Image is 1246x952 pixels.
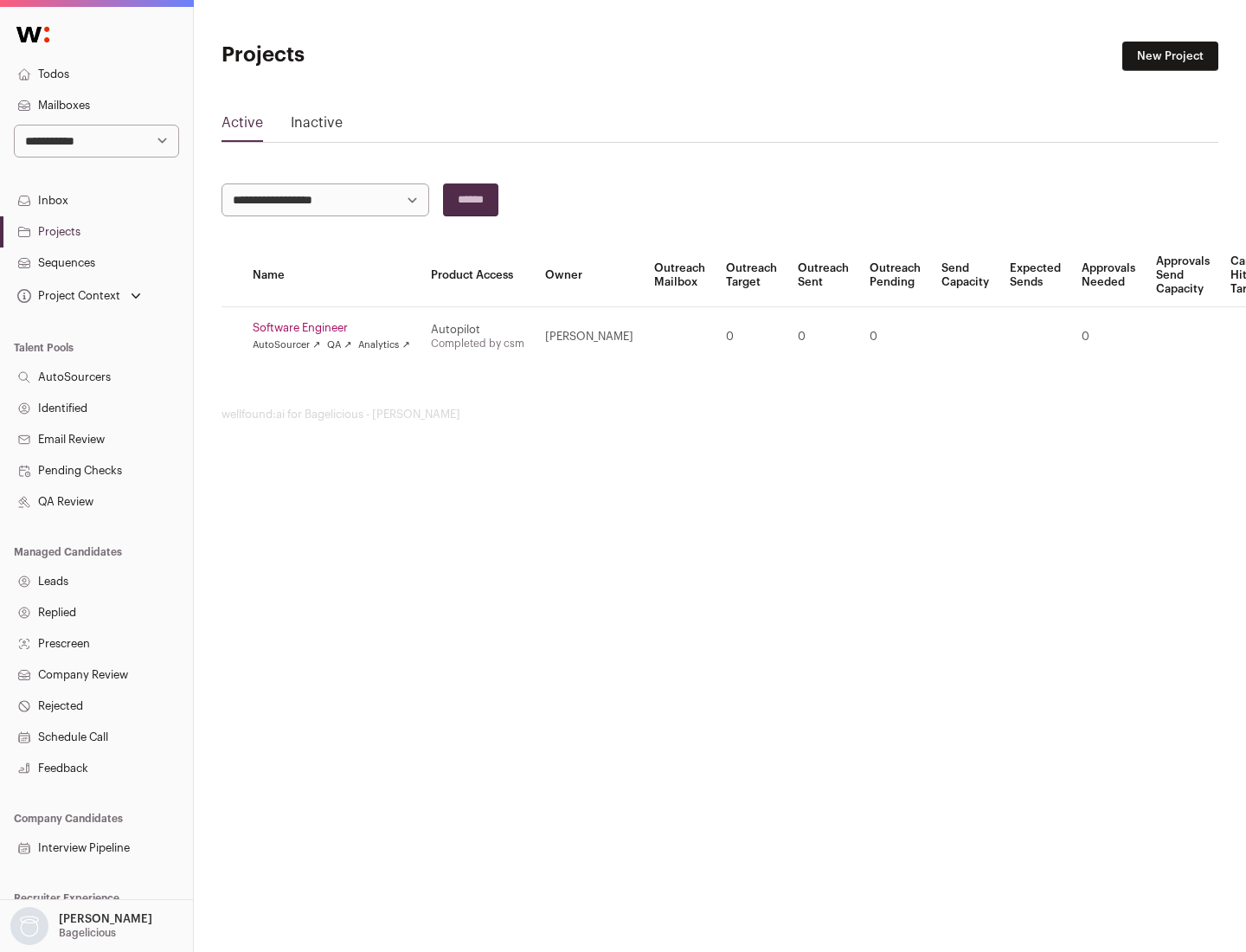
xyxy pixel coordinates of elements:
[59,926,116,940] p: Bagelicious
[7,17,59,52] img: Wellfound
[327,338,351,352] a: QA ↗
[999,244,1071,307] th: Expected Sends
[787,244,859,307] th: Outreach Sent
[787,307,859,367] td: 0
[1071,244,1146,307] th: Approvals Needed
[716,244,787,307] th: Outreach Target
[1071,307,1146,367] td: 0
[14,289,120,303] div: Project Context
[358,338,409,352] a: Analytics ↗
[10,907,48,945] img: nopic.png
[7,907,156,945] button: Open dropdown
[222,113,263,140] a: Active
[253,321,410,335] a: Software Engineer
[14,284,145,308] button: Open dropdown
[59,912,152,926] p: [PERSON_NAME]
[1146,244,1220,307] th: Approvals Send Capacity
[716,307,787,367] td: 0
[859,307,931,367] td: 0
[431,323,524,337] div: Autopilot
[1122,42,1218,71] a: New Project
[242,244,421,307] th: Name
[222,408,1218,421] footer: wellfound:ai for Bagelicious - [PERSON_NAME]
[535,244,644,307] th: Owner
[421,244,535,307] th: Product Access
[222,42,554,69] h1: Projects
[859,244,931,307] th: Outreach Pending
[931,244,999,307] th: Send Capacity
[253,338,320,352] a: AutoSourcer ↗
[291,113,343,140] a: Inactive
[535,307,644,367] td: [PERSON_NAME]
[431,338,524,349] a: Completed by csm
[644,244,716,307] th: Outreach Mailbox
